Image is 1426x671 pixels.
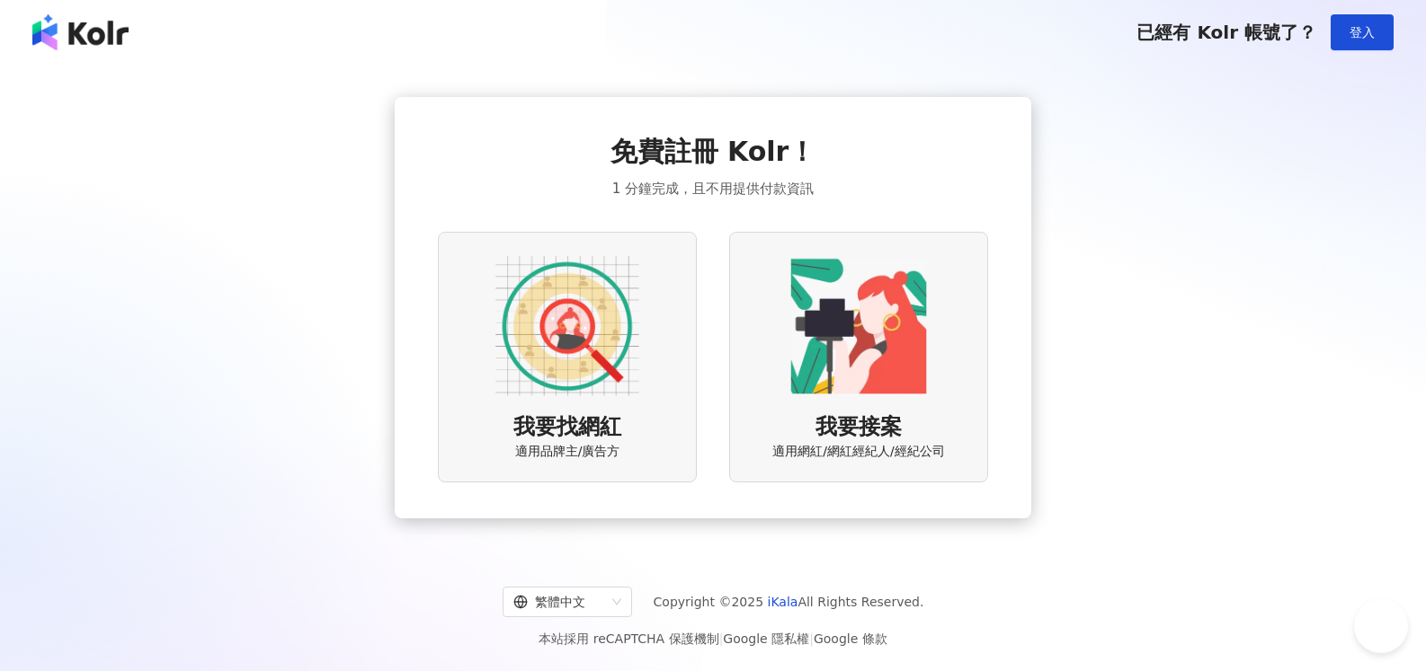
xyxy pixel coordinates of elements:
[515,443,620,461] span: 適用品牌主/廣告方
[787,254,931,398] img: KOL identity option
[32,14,129,50] img: logo
[495,254,639,398] img: AD identity option
[612,178,814,199] span: 1 分鐘完成，且不用提供付款資訊
[513,412,621,443] span: 我要找網紅
[815,412,902,443] span: 我要接案
[814,631,887,646] a: Google 條款
[723,631,809,646] a: Google 隱私權
[809,631,814,646] span: |
[768,595,798,609] a: iKala
[539,628,887,649] span: 本站採用 reCAPTCHA 保護機制
[513,587,605,616] div: 繁體中文
[611,133,816,171] span: 免費註冊 Kolr！
[1331,14,1394,50] button: 登入
[1354,599,1408,653] iframe: Help Scout Beacon - Open
[1350,25,1375,40] span: 登入
[719,631,724,646] span: |
[654,591,924,613] span: Copyright © 2025 All Rights Reserved.
[1136,22,1316,43] span: 已經有 Kolr 帳號了？
[772,443,944,461] span: 適用網紅/網紅經紀人/經紀公司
